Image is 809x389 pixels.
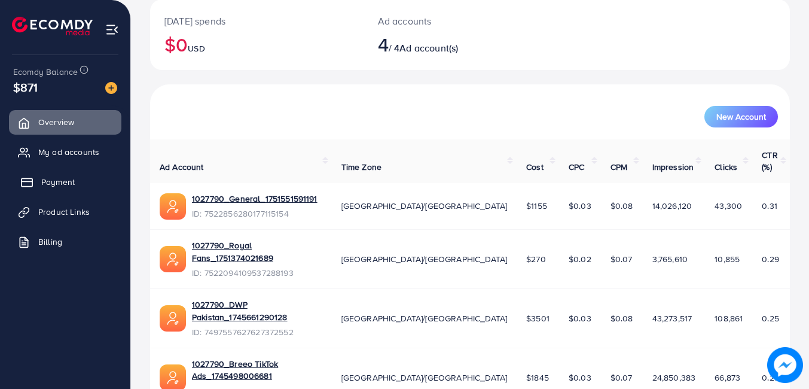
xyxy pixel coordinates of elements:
[38,236,62,248] span: Billing
[610,200,633,212] span: $0.08
[569,200,591,212] span: $0.03
[378,14,509,28] p: Ad accounts
[715,312,743,324] span: 108,861
[526,200,547,212] span: $1155
[610,161,627,173] span: CPM
[652,200,692,212] span: 14,026,120
[399,41,458,54] span: Ad account(s)
[13,66,78,78] span: Ecomdy Balance
[569,312,591,324] span: $0.03
[192,267,322,279] span: ID: 7522094109537288193
[569,372,591,384] span: $0.03
[526,312,549,324] span: $3501
[715,161,737,173] span: Clicks
[569,161,584,173] span: CPC
[762,372,779,384] span: 0.27
[38,116,74,128] span: Overview
[188,42,204,54] span: USD
[341,312,508,324] span: [GEOGRAPHIC_DATA]/[GEOGRAPHIC_DATA]
[192,299,322,323] a: 1027790_DWP Pakistan_1745661290128
[716,113,766,121] span: New Account
[341,200,508,212] span: [GEOGRAPHIC_DATA]/[GEOGRAPHIC_DATA]
[378,33,509,56] h2: / 4
[38,146,99,158] span: My ad accounts
[192,208,318,220] span: ID: 7522856280177115154
[652,372,696,384] span: 24,850,383
[652,312,692,324] span: 43,273,517
[341,372,508,384] span: [GEOGRAPHIC_DATA]/[GEOGRAPHIC_DATA]
[9,110,121,134] a: Overview
[526,161,544,173] span: Cost
[9,170,121,194] a: Payment
[160,305,186,332] img: ic-ads-acc.e4c84228.svg
[192,239,322,264] a: 1027790_Royal Fans_1751374021689
[762,312,779,324] span: 0.25
[160,246,186,272] img: ic-ads-acc.e4c84228.svg
[41,176,75,188] span: Payment
[378,31,389,58] span: 4
[12,17,93,35] img: logo
[715,200,742,212] span: 43,300
[526,253,546,265] span: $270
[526,372,549,384] span: $1845
[9,140,121,164] a: My ad accounts
[105,23,119,37] img: menu
[704,106,778,127] button: New Account
[13,78,38,96] span: $871
[610,253,633,265] span: $0.07
[341,253,508,265] span: [GEOGRAPHIC_DATA]/[GEOGRAPHIC_DATA]
[9,200,121,224] a: Product Links
[715,372,740,384] span: 66,873
[192,358,322,382] a: 1027790_Breeo TikTok Ads_1745498006681
[569,253,591,265] span: $0.02
[767,347,803,383] img: image
[38,206,90,218] span: Product Links
[192,326,322,338] span: ID: 7497557627627372552
[9,230,121,254] a: Billing
[652,253,688,265] span: 3,765,610
[762,200,777,212] span: 0.31
[762,149,777,173] span: CTR (%)
[105,82,117,94] img: image
[762,253,779,265] span: 0.29
[715,253,740,265] span: 10,855
[610,312,633,324] span: $0.08
[341,161,381,173] span: Time Zone
[652,161,694,173] span: Impression
[610,372,633,384] span: $0.07
[164,14,349,28] p: [DATE] spends
[160,161,204,173] span: Ad Account
[192,193,318,205] a: 1027790_General_1751551591191
[164,33,349,56] h2: $0
[160,193,186,220] img: ic-ads-acc.e4c84228.svg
